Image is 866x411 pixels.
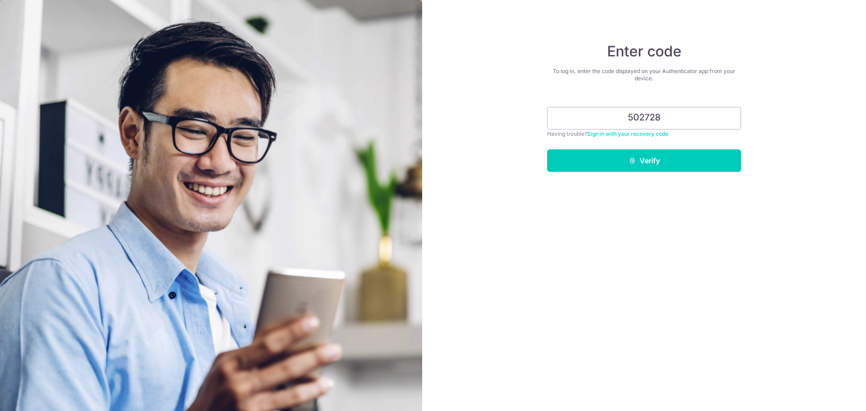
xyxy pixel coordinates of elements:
h4: Enter code [547,42,741,60]
input: Enter 6 digit code [547,107,741,129]
a: Sign in with your recovery code [587,130,668,137]
div: Having trouble? [547,129,741,139]
button: Verify [547,149,741,172]
div: To log in, enter the code displayed on your Authenticator app from your device. [547,68,741,82]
